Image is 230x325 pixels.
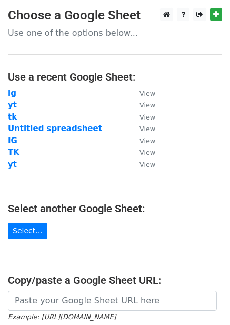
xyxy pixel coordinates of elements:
[129,147,155,157] a: View
[8,136,17,145] a: IG
[129,160,155,169] a: View
[8,147,19,157] a: TK
[8,223,47,239] a: Select...
[139,149,155,156] small: View
[129,88,155,98] a: View
[8,100,17,110] a: yt
[8,27,222,38] p: Use one of the options below...
[8,291,217,311] input: Paste your Google Sheet URL here
[139,90,155,97] small: View
[8,71,222,83] h4: Use a recent Google Sheet:
[8,160,17,169] a: yt
[8,88,16,98] a: ig
[8,313,116,321] small: Example: [URL][DOMAIN_NAME]
[139,137,155,145] small: View
[139,113,155,121] small: View
[139,101,155,109] small: View
[8,8,222,23] h3: Choose a Google Sheet
[8,274,222,287] h4: Copy/paste a Google Sheet URL:
[129,112,155,122] a: View
[8,112,17,122] a: tk
[129,136,155,145] a: View
[139,161,155,169] small: View
[8,202,222,215] h4: Select another Google Sheet:
[129,100,155,110] a: View
[8,124,102,133] a: Untitled spreadsheet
